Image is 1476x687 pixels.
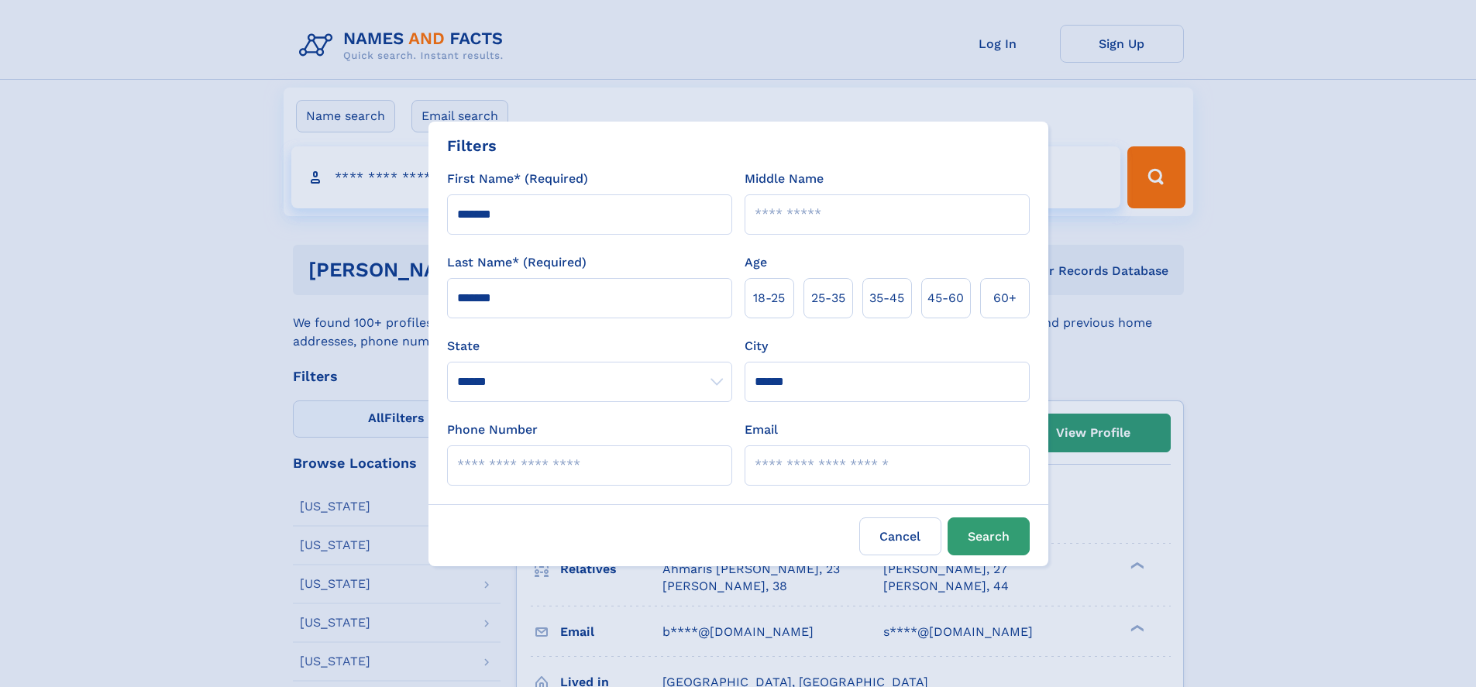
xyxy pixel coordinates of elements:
button: Search [948,517,1030,555]
span: 18‑25 [753,289,785,307]
label: Age [745,253,767,272]
label: Cancel [859,517,941,555]
span: 35‑45 [869,289,904,307]
label: State [447,337,732,356]
label: Last Name* (Required) [447,253,587,272]
span: 45‑60 [927,289,964,307]
div: Filters [447,134,497,157]
label: City [745,337,768,356]
label: Email [745,421,778,439]
label: First Name* (Required) [447,170,588,188]
label: Phone Number [447,421,538,439]
label: Middle Name [745,170,824,188]
span: 25‑35 [811,289,845,307]
span: 60+ [993,289,1017,307]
